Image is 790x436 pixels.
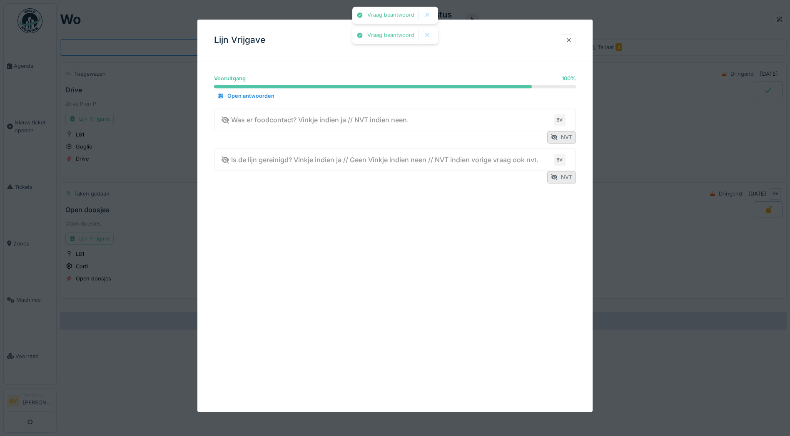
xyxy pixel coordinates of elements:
summary: Is de lijn gereinigd? Vinkje indien ja // Geen Vinkje indien neen // NVT indien vorige vraag ook ... [218,152,572,168]
div: Vooruitgang [214,74,246,82]
h3: Lijn Vrijgave [214,35,265,45]
div: Is de lijn gereinigd? Vinkje indien ja // Geen Vinkje indien neen // NVT indien vorige vraag ook ... [221,155,538,165]
div: Was er foodcontact? Vinkje indien ja // NVT indien neen. [221,115,409,125]
div: NVT [547,171,576,183]
div: BV [554,154,566,166]
div: Open antwoorden [214,91,278,102]
div: BV [554,114,566,126]
div: 100 % [562,74,576,82]
progress: 100 % [214,85,576,88]
div: Vraag beantwoord [367,32,414,39]
summary: Was er foodcontact? Vinkje indien ja // NVT indien neen.BV [218,112,572,128]
div: Vraag beantwoord [367,12,414,19]
div: NVT [547,131,576,144]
